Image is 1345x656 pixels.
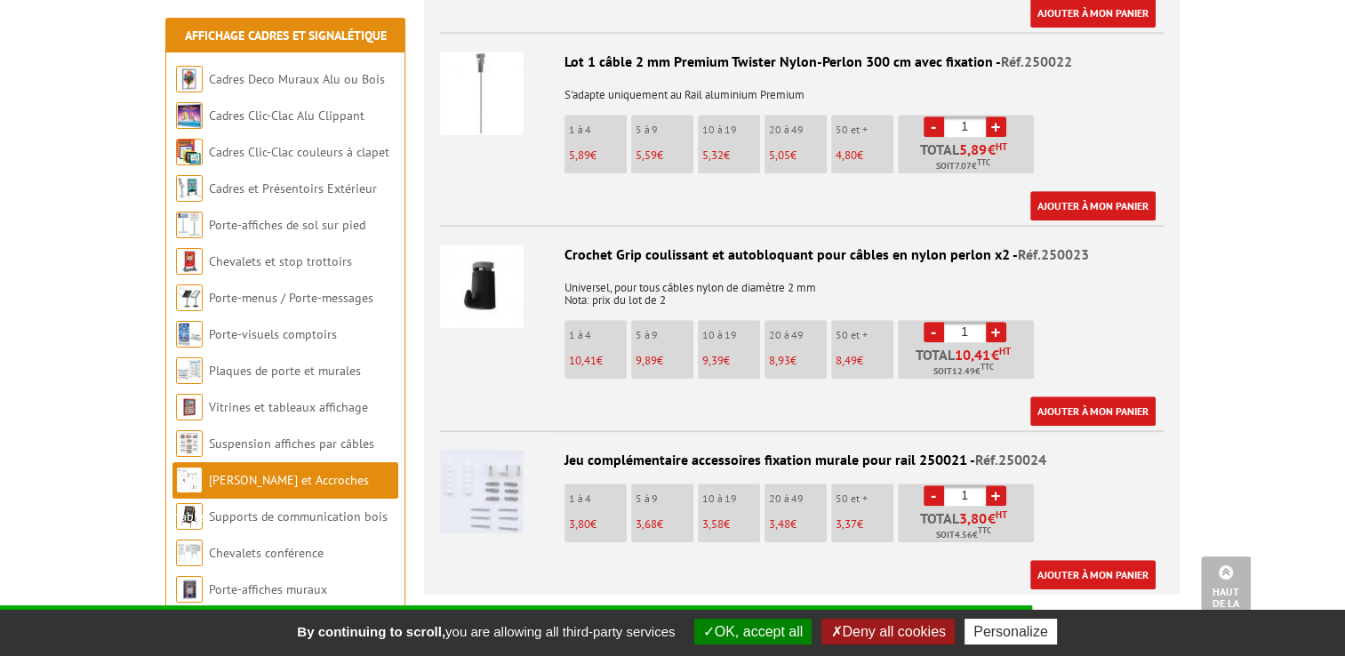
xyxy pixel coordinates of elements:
[902,348,1034,379] p: Total
[836,516,857,532] span: 3,37
[769,148,790,163] span: 5,05
[769,124,827,136] p: 20 à 49
[636,355,693,367] p: €
[977,157,990,167] sup: TTC
[769,518,827,531] p: €
[902,142,1034,173] p: Total
[209,217,365,233] a: Porte-affiches de sol sur pied
[836,124,893,136] p: 50 et +
[821,619,955,644] button: Deny all cookies
[185,28,387,44] a: Affichage Cadres et Signalétique
[636,492,693,505] p: 5 à 9
[1201,556,1251,629] a: Haut de la page
[209,290,373,306] a: Porte-menus / Porte-messages
[986,116,1006,137] a: +
[440,52,524,135] img: Lot 1 câble 2 mm Premium Twister Nylon-Perlon 300 cm avec fixation
[933,364,994,379] span: Soit €
[1030,396,1156,426] a: Ajouter à mon panier
[440,450,524,533] img: Jeu complémentaire accessoires fixation murale pour rail 250021
[636,124,693,136] p: 5 à 9
[999,345,1011,357] sup: HT
[836,355,893,367] p: €
[209,326,337,342] a: Porte-visuels comptoirs
[176,394,203,420] img: Vitrines et tableaux affichage
[986,485,1006,506] a: +
[176,248,203,275] img: Chevalets et stop trottoirs
[636,516,657,532] span: 3,68
[176,212,203,238] img: Porte-affiches de sol sur pied
[176,576,203,603] img: Porte-affiches muraux
[902,511,1034,542] p: Total
[959,511,988,525] span: 3,80
[636,148,657,163] span: 5,59
[996,140,1007,153] sup: HT
[176,175,203,202] img: Cadres et Présentoirs Extérieur
[924,485,944,506] a: -
[959,142,1007,156] span: €
[569,516,590,532] span: 3,80
[769,353,790,368] span: 8,93
[209,363,361,379] a: Plaques de porte et murales
[176,467,203,493] img: Cimaises et Accroches tableaux
[176,284,203,311] img: Porte-menus / Porte-messages
[955,348,1011,362] span: €
[440,244,524,328] img: Crochet Grip coulissant et autobloquant pour câbles en nylon perlon x2
[440,52,1164,72] div: Lot 1 câble 2 mm Premium Twister Nylon-Perlon 300 cm avec fixation -
[702,353,724,368] span: 9,39
[569,329,627,341] p: 1 à 4
[836,518,893,531] p: €
[1001,52,1072,70] span: Réf.250022
[959,142,988,156] span: 5,89
[981,362,994,372] sup: TTC
[209,508,388,524] a: Supports de communication bois
[836,149,893,162] p: €
[636,149,693,162] p: €
[836,353,857,368] span: 8,49
[569,148,590,163] span: 5,89
[209,108,364,124] a: Cadres Clic-Clac Alu Clippant
[209,436,374,452] a: Suspension affiches par câbles
[769,355,827,367] p: €
[924,322,944,342] a: -
[702,355,760,367] p: €
[836,148,857,163] span: 4,80
[176,139,203,165] img: Cadres Clic-Clac couleurs à clapet
[288,624,684,639] span: you are allowing all third-party services
[440,244,1164,265] div: Crochet Grip coulissant et autobloquant pour câbles en nylon perlon x2 -
[209,144,389,160] a: Cadres Clic-Clac couleurs à clapet
[176,357,203,384] img: Plaques de porte et murales
[569,149,627,162] p: €
[176,66,203,92] img: Cadres Deco Muraux Alu ou Bois
[769,149,827,162] p: €
[924,116,944,137] a: -
[996,508,1007,521] sup: HT
[769,329,827,341] p: 20 à 49
[569,518,627,531] p: €
[569,353,596,368] span: 10,41
[176,540,203,566] img: Chevalets conférence
[959,511,1007,525] span: €
[440,450,1164,470] div: Jeu complémentaire accessoires fixation murale pour rail 250021 -
[209,581,327,597] a: Porte-affiches muraux
[569,355,627,367] p: €
[702,329,760,341] p: 10 à 19
[965,619,1057,644] button: Personalize (modal window)
[209,253,352,269] a: Chevalets et stop trottoirs
[440,76,1164,101] p: S'adapte uniquement au Rail aluminium Premium
[1030,191,1156,220] a: Ajouter à mon panier
[440,269,1164,307] p: Universel, pour tous câbles nylon de diamètre 2 mm Nota: prix du lot de 2
[702,148,724,163] span: 5,32
[636,353,657,368] span: 9,89
[978,525,991,535] sup: TTC
[836,329,893,341] p: 50 et +
[936,528,991,542] span: Soit €
[1018,245,1089,263] span: Réf.250023
[176,472,369,524] a: [PERSON_NAME] et Accroches tableaux
[176,321,203,348] img: Porte-visuels comptoirs
[769,516,790,532] span: 3,48
[569,124,627,136] p: 1 à 4
[955,528,973,542] span: 4.56
[836,492,893,505] p: 50 et +
[936,159,990,173] span: Soit €
[702,518,760,531] p: €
